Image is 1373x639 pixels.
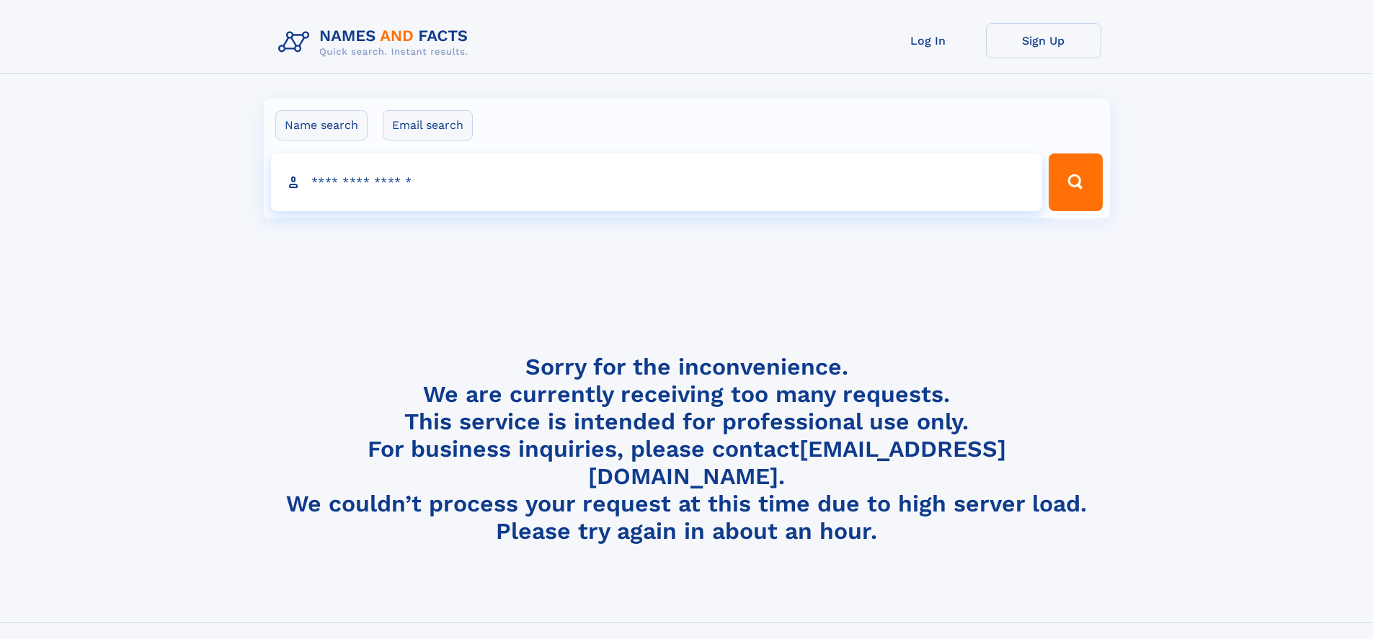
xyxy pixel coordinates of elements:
[275,110,368,140] label: Name search
[1049,153,1102,211] button: Search Button
[272,23,480,62] img: Logo Names and Facts
[383,110,473,140] label: Email search
[986,23,1101,58] a: Sign Up
[871,23,986,58] a: Log In
[588,435,1006,490] a: [EMAIL_ADDRESS][DOMAIN_NAME]
[272,353,1101,545] h4: Sorry for the inconvenience. We are currently receiving too many requests. This service is intend...
[271,153,1043,211] input: search input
